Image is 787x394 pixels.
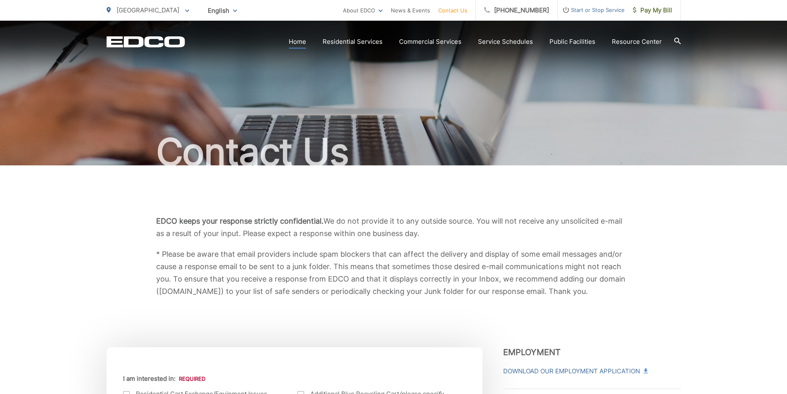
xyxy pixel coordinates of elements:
a: News & Events [391,5,430,15]
a: Residential Services [323,37,383,47]
a: EDCD logo. Return to the homepage. [107,36,185,48]
a: Download Our Employment Application [503,366,647,376]
h1: Contact Us [107,131,681,173]
h3: Employment [503,347,681,357]
span: [GEOGRAPHIC_DATA] [117,6,179,14]
a: Contact Us [438,5,467,15]
span: Pay My Bill [633,5,672,15]
a: Commercial Services [399,37,461,47]
label: I am interested in: [123,375,205,382]
p: We do not provide it to any outside source. You will not receive any unsolicited e-mail as a resu... [156,215,631,240]
a: About EDCO [343,5,383,15]
a: Resource Center [612,37,662,47]
a: Public Facilities [549,37,595,47]
a: Home [289,37,306,47]
a: Service Schedules [478,37,533,47]
span: English [202,3,243,18]
b: EDCO keeps your response strictly confidential. [156,217,323,225]
p: * Please be aware that email providers include spam blockers that can affect the delivery and dis... [156,248,631,298]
